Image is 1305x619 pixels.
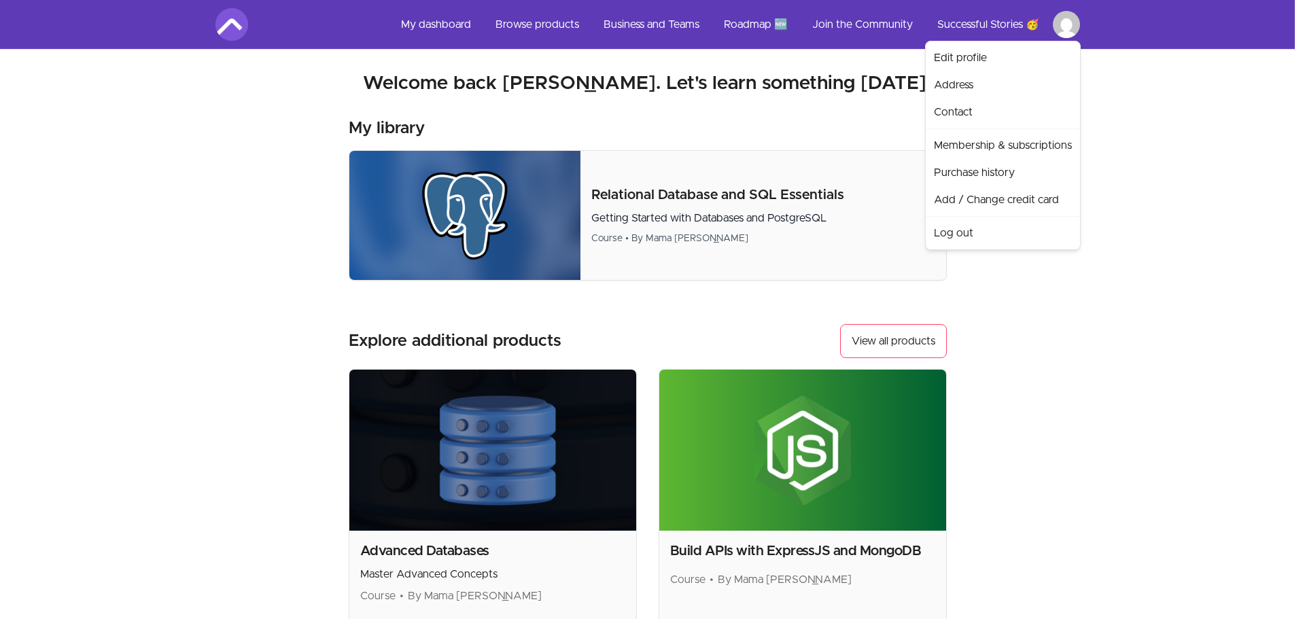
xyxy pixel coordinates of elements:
[928,71,1077,99] a: Address
[928,99,1077,126] a: Contact
[928,186,1077,213] a: Add / Change credit card
[928,159,1077,186] a: Purchase history
[928,219,1077,247] a: Log out
[928,132,1077,159] a: Membership & subscriptions
[928,44,1077,71] a: Edit profile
